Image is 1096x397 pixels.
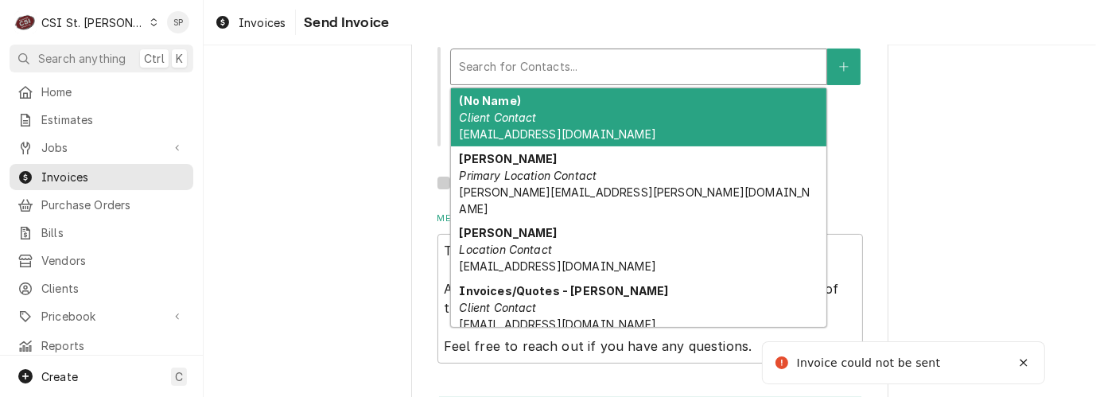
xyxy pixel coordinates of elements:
[10,247,193,274] a: Vendors
[41,252,185,269] span: Vendors
[41,280,185,297] span: Clients
[144,50,165,67] span: Ctrl
[459,169,597,182] em: Primary Location Contact
[41,308,161,325] span: Pricebook
[41,337,185,354] span: Reports
[41,14,145,31] div: CSI St. [PERSON_NAME]
[10,192,193,218] a: Purchase Orders
[459,185,810,216] span: [PERSON_NAME][EMAIL_ADDRESS][PERSON_NAME][DOMAIN_NAME]
[459,259,655,273] span: [EMAIL_ADDRESS][DOMAIN_NAME]
[459,152,557,165] strong: [PERSON_NAME]
[41,139,161,156] span: Jobs
[10,45,193,72] button: Search anythingCtrlK
[827,49,861,85] button: Create New Contact
[459,317,655,331] span: [EMAIL_ADDRESS][DOMAIN_NAME]
[41,224,185,241] span: Bills
[10,107,193,133] a: Estimates
[437,212,863,225] label: Message to Client
[299,12,389,33] span: Send Invoice
[167,11,189,33] div: Shelley Politte's Avatar
[10,333,193,359] a: Reports
[10,164,193,190] a: Invoices
[167,11,189,33] div: SP
[437,212,863,364] div: Message to Client
[839,61,849,72] svg: Create New Contact
[175,368,183,385] span: C
[176,50,183,67] span: K
[459,127,655,141] span: [EMAIL_ADDRESS][DOMAIN_NAME]
[10,303,193,329] a: Go to Pricebook
[14,11,37,33] div: C
[459,226,557,239] strong: [PERSON_NAME]
[41,111,185,128] span: Estimates
[41,169,185,185] span: Invoices
[10,134,193,161] a: Go to Jobs
[41,84,185,100] span: Home
[41,370,78,383] span: Create
[459,301,536,314] em: Client Contact
[10,79,193,105] a: Home
[239,14,286,31] span: Invoices
[10,275,193,302] a: Clients
[208,10,292,36] a: Invoices
[38,50,126,67] span: Search anything
[459,284,668,298] strong: Invoices/Quotes - [PERSON_NAME]
[797,355,943,372] div: Invoice could not be sent
[459,94,520,107] strong: (No Name)
[449,112,863,137] div: Field Errors
[41,197,185,213] span: Purchase Orders
[10,220,193,246] a: Bills
[437,234,863,364] textarea: Thank you for your business! Attached is your invoice, which includes a detailed summary of the w...
[459,111,536,124] em: Client Contact
[459,243,552,256] em: Location Contact
[14,11,37,33] div: CSI St. Louis's Avatar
